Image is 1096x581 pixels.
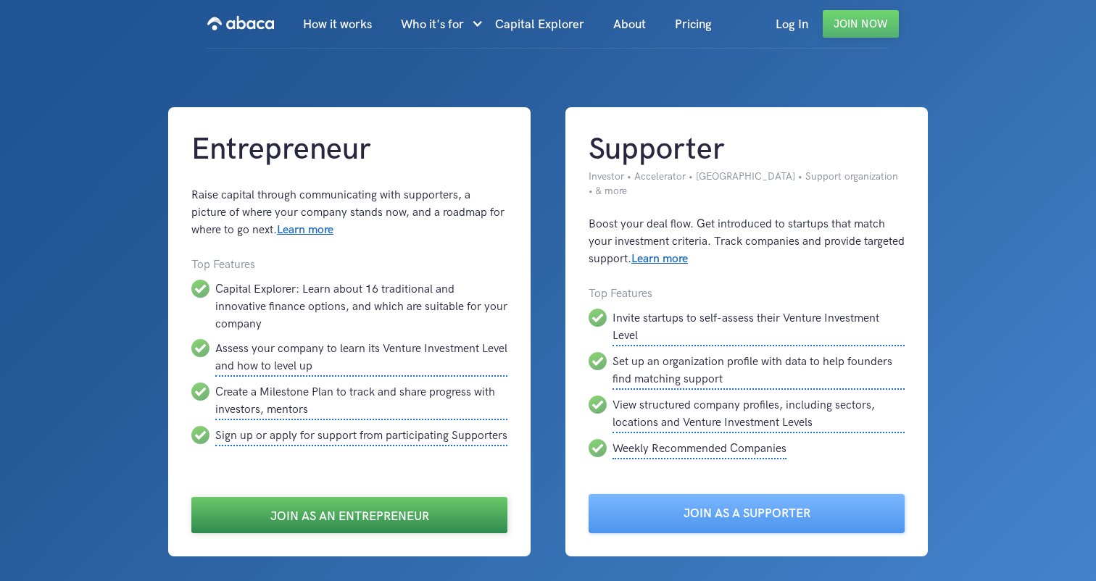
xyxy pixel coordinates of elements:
[215,339,507,377] div: Assess your company to learn its Venture Investment Level and how to level up
[613,396,905,433] div: View structured company profiles, including sectors, locations and Venture Investment Levels
[191,130,507,170] h1: Entrepreneur
[207,12,274,35] img: Abaca logo
[823,10,899,38] a: Join Now
[631,252,688,266] a: Learn more
[215,426,507,446] div: Sign up or apply for support from participating Supporters
[191,256,507,274] div: Top Features
[191,497,507,533] a: Join as an Entrepreneur
[215,280,507,333] div: Capital Explorer: Learn about 16 traditional and innovative finance options, and which are suitab...
[589,130,905,170] h1: Supporter
[589,170,905,198] div: Investor • Accelerator • [GEOGRAPHIC_DATA] • Support organization • & more
[589,285,905,303] div: Top Features
[191,187,507,239] div: Raise capital through communicating with supporters, a picture of where your company stands now, ...
[589,216,905,268] div: Boost your deal flow. Get introduced to startups that match your investment criteria. Track compa...
[613,309,905,346] div: Invite startups to self-assess their Venture Investment Level
[613,352,905,390] div: Set up an organization profile with data to help founders find matching support
[277,223,333,237] a: Learn more
[613,439,786,459] div: Weekly Recommended Companies
[215,383,507,420] div: Create a Milestone Plan to track and share progress with investors, mentors
[589,494,905,533] a: Join as a Supporter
